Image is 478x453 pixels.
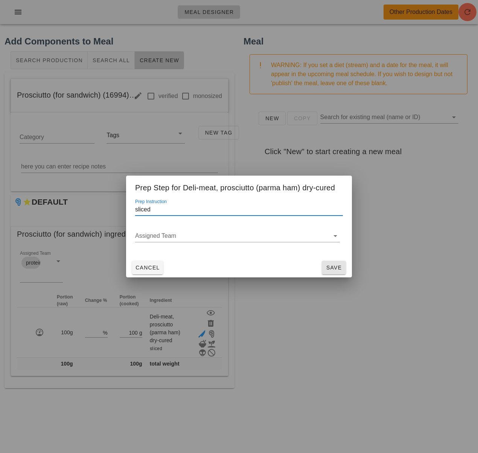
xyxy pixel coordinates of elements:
span: Cancel [135,265,160,271]
label: Prep Instruction [135,199,167,205]
button: Save [322,261,346,274]
span: Save [325,265,343,271]
div: Prep Step for Deli-meat, prosciutto (parma ham) dry-cured [126,176,352,197]
div: Assigned Team [135,230,340,242]
button: Cancel [132,261,163,274]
